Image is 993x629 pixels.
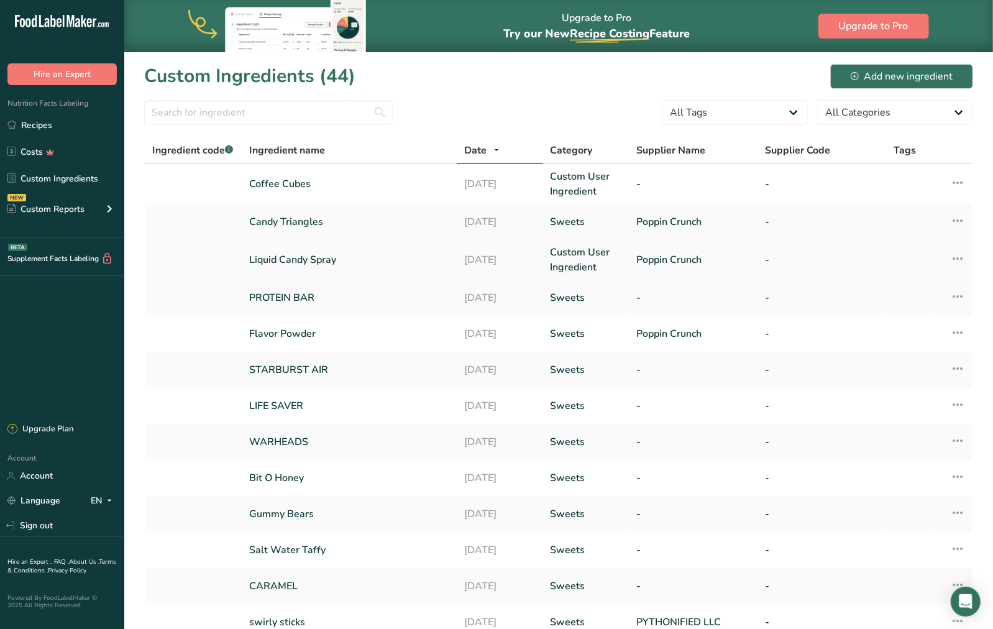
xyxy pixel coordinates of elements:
a: Custom User Ingredient [551,169,621,199]
a: Coffee Cubes [250,177,450,191]
a: STARBURST AIR [250,362,450,377]
span: Upgrade to Pro [839,19,908,34]
a: Sweets [551,290,621,305]
a: - [765,290,879,305]
a: - [765,543,879,558]
a: Privacy Policy [48,566,86,575]
a: CARAMEL [250,579,450,594]
a: - [765,398,879,413]
a: [DATE] [464,290,535,305]
a: Poppin Crunch [636,326,750,341]
a: - [765,579,879,594]
a: [DATE] [464,543,535,558]
span: Category [551,143,593,158]
a: - [765,507,879,521]
a: Liquid Candy Spray [250,252,450,267]
a: About Us . [69,558,99,566]
a: - [765,471,879,485]
a: - [765,326,879,341]
a: [DATE] [464,252,535,267]
a: - [765,434,879,449]
a: [DATE] [464,471,535,485]
a: - [636,290,750,305]
span: Supplier Code [765,143,830,158]
a: [DATE] [464,362,535,377]
a: Salt Water Taffy [250,543,450,558]
a: - [765,214,879,229]
a: Sweets [551,362,621,377]
a: Sweets [551,471,621,485]
a: PROTEIN BAR [250,290,450,305]
a: [DATE] [464,326,535,341]
span: Recipe Costing [570,26,649,41]
a: [DATE] [464,177,535,191]
a: Gummy Bears [250,507,450,521]
h1: Custom Ingredients (44) [144,62,355,90]
a: Poppin Crunch [636,252,750,267]
a: [DATE] [464,507,535,521]
a: [DATE] [464,398,535,413]
div: Custom Reports [7,203,85,216]
div: Add new ingredient [851,69,953,84]
a: - [636,579,750,594]
a: Sweets [551,398,621,413]
span: Date [464,143,487,158]
input: Search for ingredient [144,100,393,125]
a: Sweets [551,507,621,521]
a: Bit O Honey [250,471,450,485]
a: - [636,507,750,521]
span: Ingredient code [152,144,233,157]
a: - [636,543,750,558]
a: Sweets [551,579,621,594]
a: [DATE] [464,214,535,229]
a: Sweets [551,434,621,449]
span: Tags [894,143,917,158]
a: Custom User Ingredient [551,245,621,275]
span: Supplier Name [636,143,705,158]
a: Terms & Conditions . [7,558,116,575]
span: Try our New Feature [503,26,690,41]
button: Hire an Expert [7,63,117,85]
a: Poppin Crunch [636,214,750,229]
a: [DATE] [464,579,535,594]
div: BETA [8,244,27,251]
a: - [636,177,750,191]
div: NEW [7,194,26,201]
a: Flavor Powder [250,326,450,341]
a: - [765,252,879,267]
a: LIFE SAVER [250,398,450,413]
a: Hire an Expert . [7,558,52,566]
a: [DATE] [464,434,535,449]
a: WARHEADS [250,434,450,449]
a: Candy Triangles [250,214,450,229]
span: Ingredient name [250,143,326,158]
a: - [636,471,750,485]
div: Upgrade Plan [7,423,73,436]
a: - [636,362,750,377]
a: - [765,362,879,377]
a: FAQ . [54,558,69,566]
a: - [636,398,750,413]
a: Sweets [551,326,621,341]
div: Open Intercom Messenger [951,587,981,617]
a: Sweets [551,543,621,558]
a: Sweets [551,214,621,229]
button: Upgrade to Pro [818,14,929,39]
button: Add new ingredient [830,64,973,89]
div: Powered By FoodLabelMaker © 2025 All Rights Reserved [7,594,117,609]
a: Language [7,490,60,512]
div: Upgrade to Pro [503,1,690,52]
div: EN [91,494,117,508]
a: - [765,177,879,191]
a: - [636,434,750,449]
